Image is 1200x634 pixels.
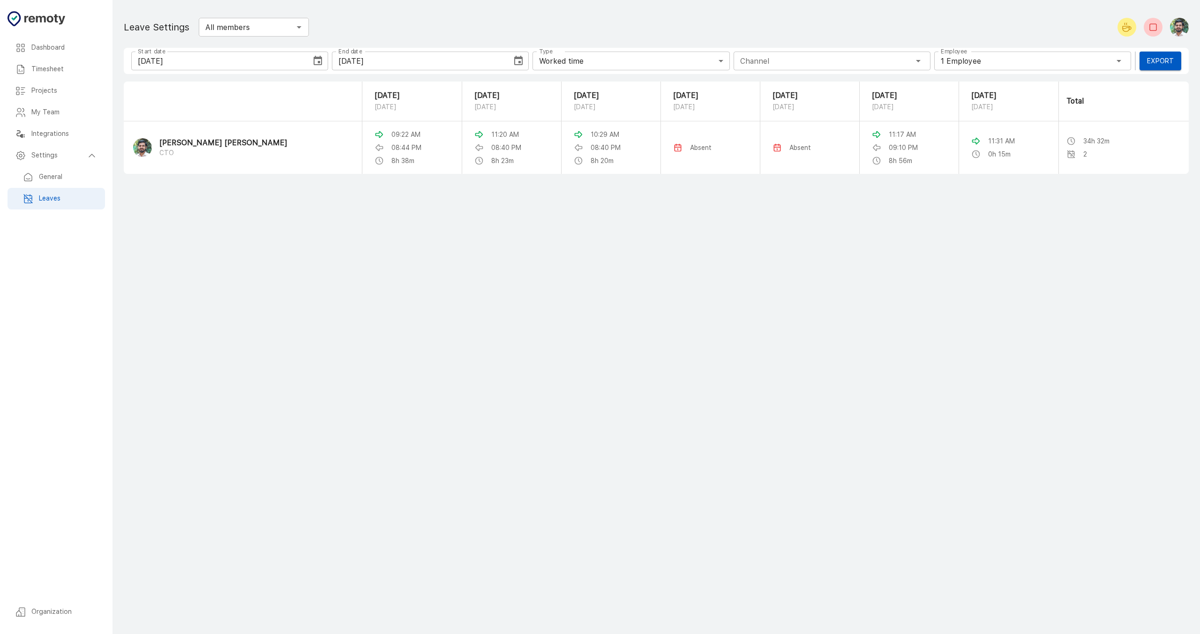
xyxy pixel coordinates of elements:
[491,130,519,139] p: 11:20 AM
[391,130,420,139] p: 09:22 AM
[673,101,748,112] p: [DATE]
[159,148,287,157] p: CTO
[332,52,505,70] input: mm/dd/yyyy
[138,47,165,55] label: Start date
[988,149,1011,159] p: 0h 15m
[988,136,1015,146] p: 11:31 AM
[7,601,105,623] div: Organization
[31,107,97,118] h6: My Team
[391,156,414,165] p: 8h 38m
[31,607,97,617] h6: Organization
[772,101,847,112] p: [DATE]
[338,47,362,55] label: End date
[889,130,916,139] p: 11:17 AM
[7,80,105,102] div: Projects
[131,52,305,70] input: mm/dd/yyyy
[292,21,306,34] button: Open
[1066,96,1181,107] p: Total
[491,143,521,152] p: 08:40 PM
[1083,149,1087,159] p: 2
[789,143,811,152] p: Absent
[971,101,1046,112] p: [DATE]
[574,90,648,101] p: [DATE]
[971,90,1046,101] p: [DATE]
[690,143,712,152] p: Absent
[889,156,912,165] p: 8h 56m
[1170,18,1189,37] img: Muhammed Afsal Villan
[474,101,549,112] p: [DATE]
[391,143,421,152] p: 08:44 PM
[39,194,97,204] h6: Leaves
[532,52,729,70] div: Worked time
[39,172,97,182] h6: General
[7,188,105,209] div: Leaves
[31,64,97,75] h6: Timesheet
[1117,18,1136,37] button: Start your break
[539,47,553,55] label: Type
[31,129,97,139] h6: Integrations
[7,166,105,188] div: General
[159,138,287,149] p: [PERSON_NAME] [PERSON_NAME]
[7,102,105,123] div: My Team
[124,20,189,35] h1: Leave Settings
[1083,136,1110,146] p: 34h 32m
[772,90,847,101] p: [DATE]
[124,82,1189,174] table: sticky table
[7,59,105,80] div: Timesheet
[375,90,449,101] p: [DATE]
[1144,18,1162,37] button: Check-out
[31,150,86,161] h6: Settings
[591,156,614,165] p: 8h 20m
[509,52,528,70] button: Choose date, selected date is Aug 19, 2025
[1140,52,1181,70] button: Export
[872,101,946,112] p: [DATE]
[308,52,327,70] button: Choose date, selected date is Aug 13, 2025
[133,138,152,157] img: Muhammed Afsal Villan
[491,156,514,165] p: 8h 23m
[872,90,946,101] p: [DATE]
[7,123,105,145] div: Integrations
[591,143,621,152] p: 08:40 PM
[7,145,105,166] div: Settings
[941,47,967,55] label: Employee
[1166,14,1189,40] button: Muhammed Afsal Villan
[375,101,449,112] p: [DATE]
[673,90,748,101] p: [DATE]
[889,143,918,152] p: 09:10 PM
[591,130,619,139] p: 10:29 AM
[31,86,97,96] h6: Projects
[474,90,549,101] p: [DATE]
[574,101,648,112] p: [DATE]
[31,43,97,53] h6: Dashboard
[7,37,105,59] div: Dashboard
